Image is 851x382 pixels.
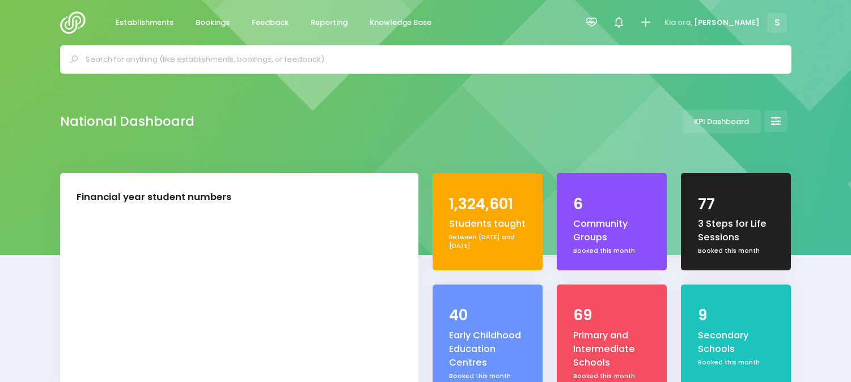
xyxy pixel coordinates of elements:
div: 69 [573,304,650,326]
a: KPI Dashboard [683,110,761,133]
a: Knowledge Base [361,12,441,34]
span: Feedback [252,17,289,28]
div: 6 [573,193,650,215]
div: 40 [449,304,526,326]
div: 3 Steps for Life Sessions [698,217,775,245]
img: Logo [60,11,92,34]
div: Booked this month [698,247,775,256]
a: Reporting [302,12,357,34]
div: Booked this month [698,358,775,367]
h2: National Dashboard [60,114,194,129]
div: Booked this month [573,372,650,381]
div: Primary and Intermediate Schools [573,329,650,370]
span: [PERSON_NAME] [694,17,760,28]
span: Knowledge Base [370,17,431,28]
a: Establishments [107,12,183,34]
div: Between [DATE] and [DATE] [449,233,526,251]
span: Establishments [116,17,173,28]
div: 77 [698,193,775,215]
a: Bookings [187,12,239,34]
div: Financial year student numbers [77,190,231,205]
div: Community Groups [573,217,650,245]
div: Secondary Schools [698,329,775,356]
a: Feedback [243,12,298,34]
span: Reporting [311,17,348,28]
div: 9 [698,304,775,326]
span: Bookings [196,17,230,28]
span: Kia ora, [664,17,692,28]
div: Booked this month [449,372,526,381]
div: Early Childhood Education Centres [449,329,526,370]
div: Booked this month [573,247,650,256]
div: Students taught [449,217,526,231]
div: 1,324,601 [449,193,526,215]
input: Search for anything (like establishments, bookings, or feedback) [86,51,776,68]
span: S [767,13,787,33]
